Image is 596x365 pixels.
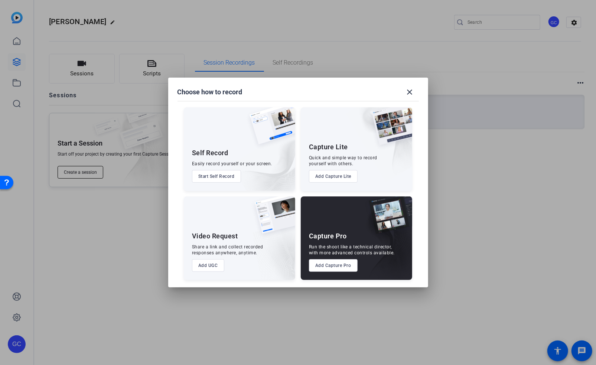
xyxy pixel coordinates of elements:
div: Quick and simple way to record yourself with others. [309,155,377,167]
button: Add Capture Pro [309,259,358,272]
h1: Choose how to record [178,88,242,97]
img: ugc-content.png [249,196,295,241]
img: embarkstudio-capture-lite.png [346,107,412,182]
img: capture-pro.png [363,196,412,242]
button: Add Capture Lite [309,170,358,183]
div: Capture Pro [309,232,347,241]
div: Share a link and collect recorded responses anywhere, anytime. [192,244,263,256]
button: Start Self Record [192,170,241,183]
mat-icon: close [406,88,414,97]
button: Add UGC [192,259,224,272]
div: Capture Lite [309,143,348,151]
div: Self Record [192,149,228,157]
img: self-record.png [244,107,295,152]
img: embarkstudio-self-record.png [231,123,295,191]
div: Run the shoot like a technical director, with more advanced controls available. [309,244,395,256]
img: embarkstudio-ugc-content.png [252,219,295,280]
div: Video Request [192,232,238,241]
img: embarkstudio-capture-pro.png [357,206,412,280]
img: capture-lite.png [366,107,412,153]
div: Easily record yourself or your screen. [192,161,272,167]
